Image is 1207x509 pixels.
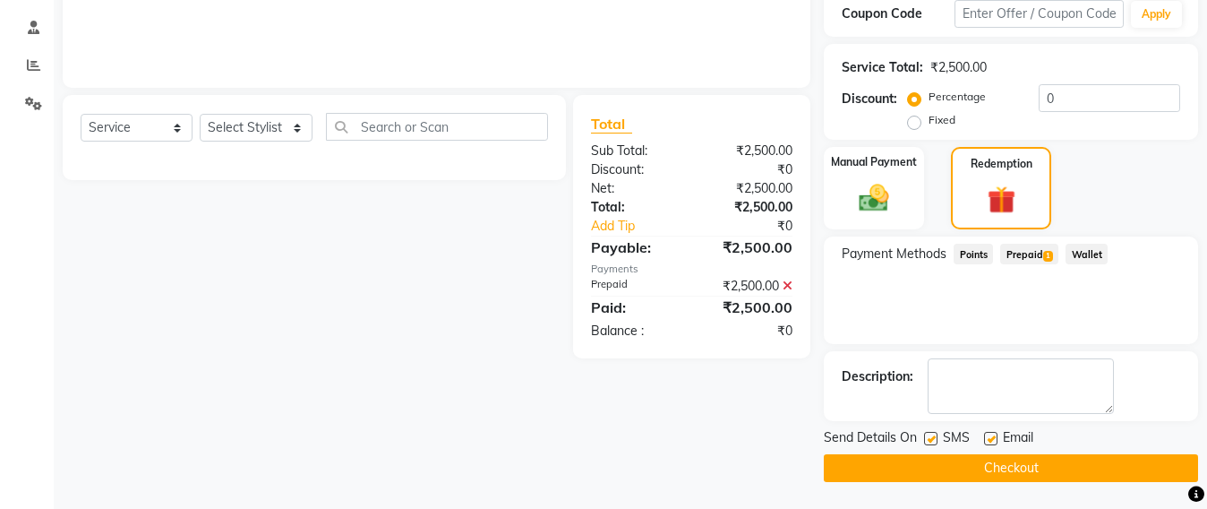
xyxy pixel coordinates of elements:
[850,181,898,215] img: _cash.svg
[943,428,970,451] span: SMS
[711,217,806,236] div: ₹0
[692,160,807,179] div: ₹0
[326,113,548,141] input: Search or Scan
[578,237,692,258] div: Payable:
[842,90,897,108] div: Discount:
[824,428,917,451] span: Send Details On
[692,179,807,198] div: ₹2,500.00
[842,367,913,386] div: Description:
[930,58,987,77] div: ₹2,500.00
[824,454,1198,482] button: Checkout
[578,179,692,198] div: Net:
[1003,428,1033,451] span: Email
[692,322,807,341] div: ₹0
[692,297,807,318] div: ₹2,500.00
[591,262,792,277] div: Payments
[578,160,692,179] div: Discount:
[692,198,807,217] div: ₹2,500.00
[578,322,692,341] div: Balance :
[979,183,1024,218] img: _gift.svg
[692,237,807,258] div: ₹2,500.00
[929,112,955,128] label: Fixed
[578,198,692,217] div: Total:
[971,156,1032,172] label: Redemption
[578,297,692,318] div: Paid:
[1043,251,1053,262] span: 1
[1066,244,1108,264] span: Wallet
[1131,1,1182,28] button: Apply
[842,4,954,23] div: Coupon Code
[1000,244,1058,264] span: Prepaid
[929,89,986,105] label: Percentage
[954,244,993,264] span: Points
[578,217,711,236] a: Add Tip
[692,277,807,296] div: ₹2,500.00
[831,154,917,170] label: Manual Payment
[591,115,632,134] span: Total
[842,245,946,263] span: Payment Methods
[842,58,923,77] div: Service Total:
[578,142,692,160] div: Sub Total:
[578,277,692,296] div: Prepaid
[692,142,807,160] div: ₹2,500.00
